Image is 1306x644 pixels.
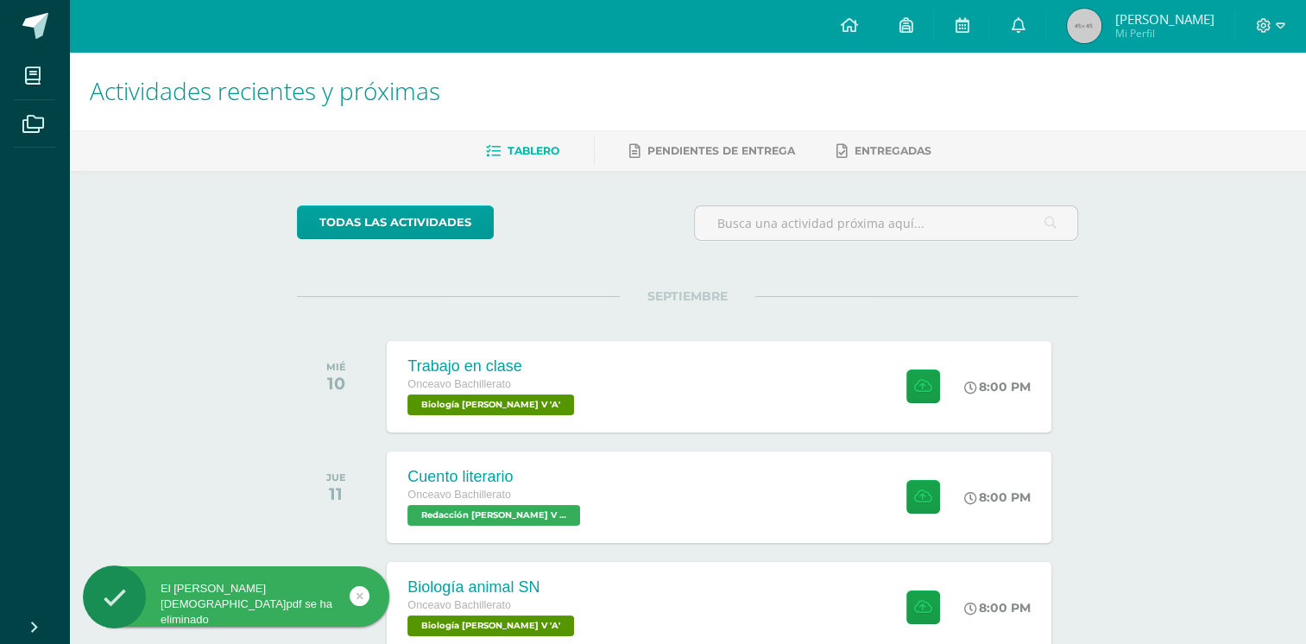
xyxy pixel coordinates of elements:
div: Biología animal SN [407,578,578,597]
div: 8:00 PM [964,600,1031,616]
img: 45x45 [1067,9,1101,43]
span: Pendientes de entrega [647,144,795,157]
span: Mi Perfil [1114,26,1214,41]
span: Onceavo Bachillerato [407,489,511,501]
span: Biología Bach V 'A' [407,395,574,415]
div: MIÉ [326,361,346,373]
input: Busca una actividad próxima aquí... [695,206,1077,240]
div: 8:00 PM [964,489,1031,505]
span: Biología Bach V 'A' [407,616,574,636]
span: [PERSON_NAME] [1114,10,1214,28]
a: Tablero [486,137,559,165]
div: 10 [326,373,346,394]
span: Onceavo Bachillerato [407,599,511,611]
div: 8:00 PM [964,379,1031,395]
span: Tablero [508,144,559,157]
a: Entregadas [836,137,931,165]
span: Entregadas [855,144,931,157]
div: Cuento literario [407,468,584,486]
span: SEPTIEMBRE [620,288,755,304]
div: JUE [326,471,346,483]
div: Trabajo en clase [407,357,578,376]
div: El [PERSON_NAME][DEMOGRAPHIC_DATA]pdf se ha eliminado [83,581,389,628]
div: 11 [326,483,346,504]
a: todas las Actividades [297,205,494,239]
span: Actividades recientes y próximas [90,74,440,107]
span: Onceavo Bachillerato [407,378,511,390]
a: Pendientes de entrega [629,137,795,165]
span: Redacción Bach V 'A' [407,505,580,526]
